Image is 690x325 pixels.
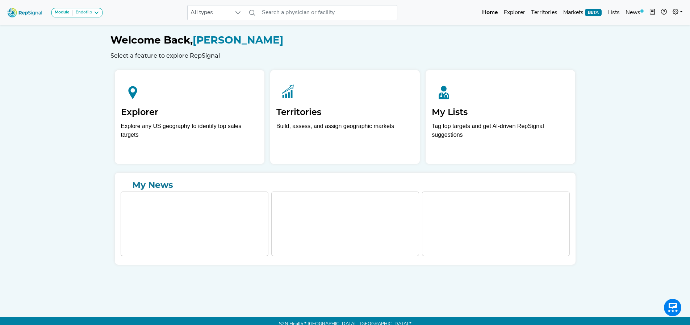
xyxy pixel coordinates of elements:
h2: Territories [276,107,414,118]
a: Explorer [501,5,528,20]
div: Explore any US geography to identify top sales targets [121,122,258,139]
div: Endoflip [73,10,92,16]
a: Lists [605,5,623,20]
p: Build, assess, and assign geographic markets [276,122,414,143]
a: My News [121,178,570,192]
a: News [623,5,647,20]
a: My ListsTag top targets and get AI-driven RepSignal suggestions [426,70,575,164]
a: TerritoriesBuild, assess, and assign geographic markets [270,70,420,164]
p: Tag top targets and get AI-driven RepSignal suggestions [432,122,569,143]
button: Intel Book [647,5,658,20]
h2: Explorer [121,107,258,118]
input: Search a physician or facility [259,5,397,20]
a: Territories [528,5,560,20]
span: Welcome Back, [110,34,193,46]
a: Home [479,5,501,20]
a: MarketsBETA [560,5,605,20]
a: ExplorerExplore any US geography to identify top sales targets [115,70,264,164]
h2: My Lists [432,107,569,118]
span: BETA [585,9,602,16]
button: ModuleEndoflip [51,8,103,17]
h1: [PERSON_NAME] [110,34,580,46]
span: All types [188,5,231,20]
strong: Module [55,10,70,15]
h6: Select a feature to explore RepSignal [110,52,580,59]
